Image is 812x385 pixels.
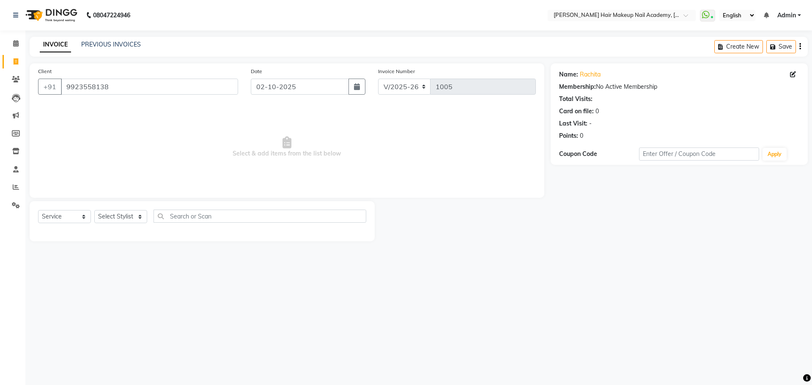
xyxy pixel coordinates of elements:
[154,210,366,223] input: Search or Scan
[38,79,62,95] button: +91
[38,105,536,189] span: Select & add items from the list below
[714,40,763,53] button: Create New
[777,11,796,20] span: Admin
[559,107,594,116] div: Card on file:
[559,150,639,158] div: Coupon Code
[22,3,80,27] img: logo
[93,3,130,27] b: 08047224946
[580,70,601,79] a: Rachita
[559,82,596,91] div: Membership:
[595,107,599,116] div: 0
[559,95,593,104] div: Total Visits:
[589,119,592,128] div: -
[766,40,796,53] button: Save
[559,119,587,128] div: Last Visit:
[580,131,583,140] div: 0
[251,68,262,75] label: Date
[81,41,141,48] a: PREVIOUS INVOICES
[559,131,578,140] div: Points:
[559,70,578,79] div: Name:
[559,82,799,91] div: No Active Membership
[378,68,415,75] label: Invoice Number
[61,79,238,95] input: Search by Name/Mobile/Email/Code
[38,68,52,75] label: Client
[763,148,787,161] button: Apply
[40,37,71,52] a: INVOICE
[639,147,759,161] input: Enter Offer / Coupon Code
